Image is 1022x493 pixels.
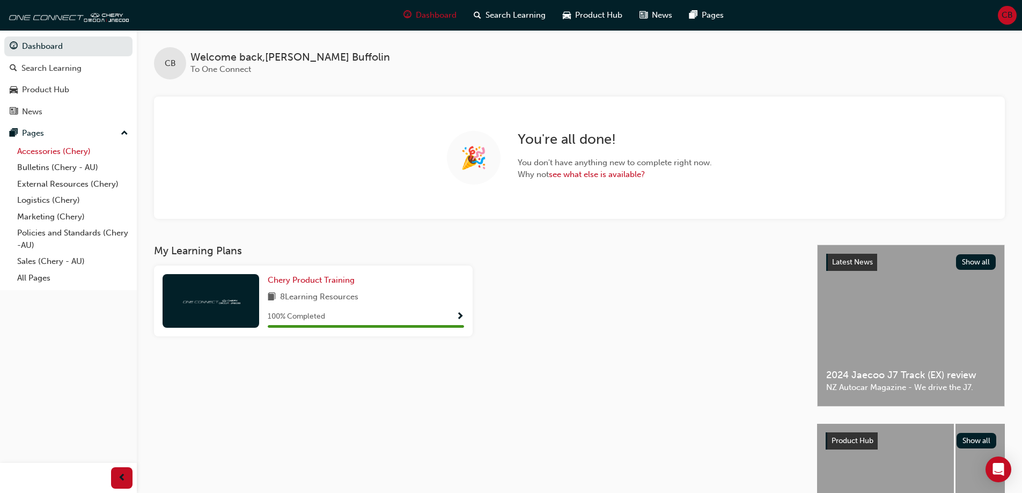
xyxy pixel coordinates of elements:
a: Logistics (Chery) [13,192,133,209]
a: Marketing (Chery) [13,209,133,225]
span: To One Connect [190,64,251,74]
img: oneconnect [5,4,129,26]
div: Pages [22,127,44,139]
span: pages-icon [10,129,18,138]
button: Pages [4,123,133,143]
a: Policies and Standards (Chery -AU) [13,225,133,253]
div: Open Intercom Messenger [986,457,1011,482]
span: Welcome back , [PERSON_NAME] Buffolin [190,51,390,64]
span: Dashboard [416,9,457,21]
span: search-icon [474,9,481,22]
span: CB [165,57,176,70]
a: Dashboard [4,36,133,56]
span: 2024 Jaecoo J7 Track (EX) review [826,369,996,381]
span: news-icon [639,9,648,22]
a: search-iconSearch Learning [465,4,554,26]
a: Product Hub [4,80,133,100]
span: search-icon [10,64,17,73]
a: pages-iconPages [681,4,732,26]
span: book-icon [268,291,276,304]
img: oneconnect [181,296,240,306]
span: You don ' t have anything new to complete right now. [518,157,712,169]
button: CB [998,6,1017,25]
a: Search Learning [4,58,133,78]
a: Latest NewsShow all2024 Jaecoo J7 Track (EX) reviewNZ Autocar Magazine - We drive the J7. [817,245,1005,407]
a: Bulletins (Chery - AU) [13,159,133,176]
span: Product Hub [575,9,622,21]
a: Sales (Chery - AU) [13,253,133,270]
span: NZ Autocar Magazine - We drive the J7. [826,381,996,394]
h2: You ' re all done! [518,131,712,148]
a: External Resources (Chery) [13,176,133,193]
button: Show Progress [456,310,464,323]
div: News [22,106,42,118]
span: guage-icon [403,9,411,22]
button: DashboardSearch LearningProduct HubNews [4,34,133,123]
span: Why not [518,168,712,181]
span: 8 Learning Resources [280,291,358,304]
a: Latest NewsShow all [826,254,996,271]
span: Search Learning [486,9,546,21]
span: car-icon [10,85,18,95]
span: Pages [702,9,724,21]
div: Product Hub [22,84,69,96]
span: up-icon [121,127,128,141]
h3: My Learning Plans [154,245,800,257]
a: News [4,102,133,122]
span: CB [1002,9,1013,21]
span: News [652,9,672,21]
button: Show all [956,254,996,270]
span: news-icon [10,107,18,117]
span: prev-icon [118,472,126,485]
a: guage-iconDashboard [395,4,465,26]
a: news-iconNews [631,4,681,26]
a: All Pages [13,270,133,286]
span: Chery Product Training [268,275,355,285]
span: Show Progress [456,312,464,322]
span: car-icon [563,9,571,22]
a: Chery Product Training [268,274,359,286]
span: 🎉 [460,152,487,164]
a: see what else is available? [549,170,645,179]
div: Search Learning [21,62,82,75]
span: Latest News [832,257,873,267]
a: car-iconProduct Hub [554,4,631,26]
span: 100 % Completed [268,311,325,323]
span: Product Hub [832,436,873,445]
a: Product HubShow all [826,432,996,450]
button: Show all [957,433,997,448]
a: Accessories (Chery) [13,143,133,160]
span: pages-icon [689,9,697,22]
span: guage-icon [10,42,18,51]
